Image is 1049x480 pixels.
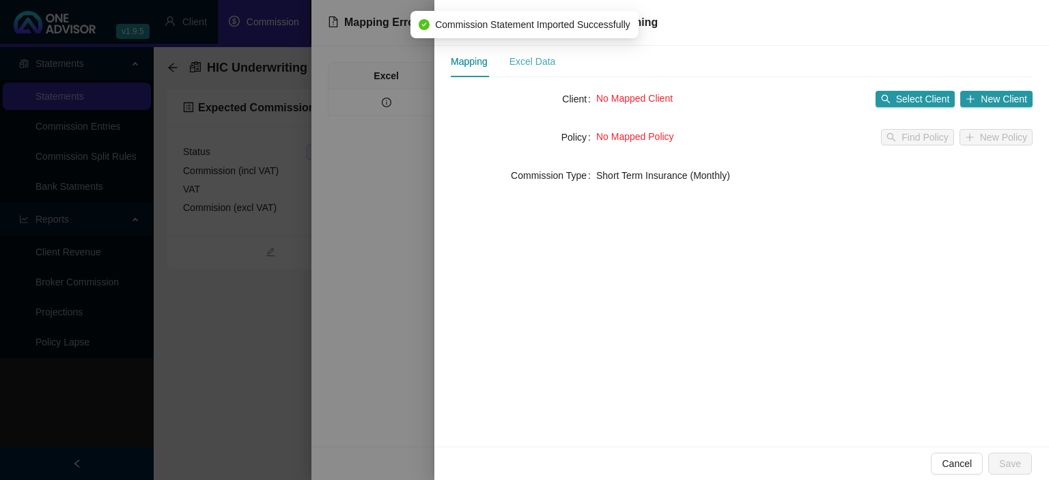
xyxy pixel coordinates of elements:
button: Select Client [876,91,955,107]
button: Save [988,453,1032,475]
label: Policy [561,126,596,148]
span: New Client [981,91,1027,107]
span: No Mapped Client [596,93,673,104]
label: Commission Type [511,165,596,186]
button: New Client [960,91,1033,107]
span: Short Term Insurance (Monthly) [596,170,730,181]
div: Excel Data [509,54,556,69]
span: Commission Statement Imported Successfully [435,17,630,32]
span: No Mapped Policy [596,131,674,142]
label: Client [562,88,596,110]
div: Mapping [451,54,488,69]
span: Select Client [896,91,950,107]
button: Find Policy [881,129,953,145]
span: Cancel [942,456,972,471]
span: search [881,94,891,104]
button: Cancel [931,453,983,475]
span: check-circle [419,19,430,30]
button: New Policy [960,129,1033,145]
span: plus [966,94,975,104]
